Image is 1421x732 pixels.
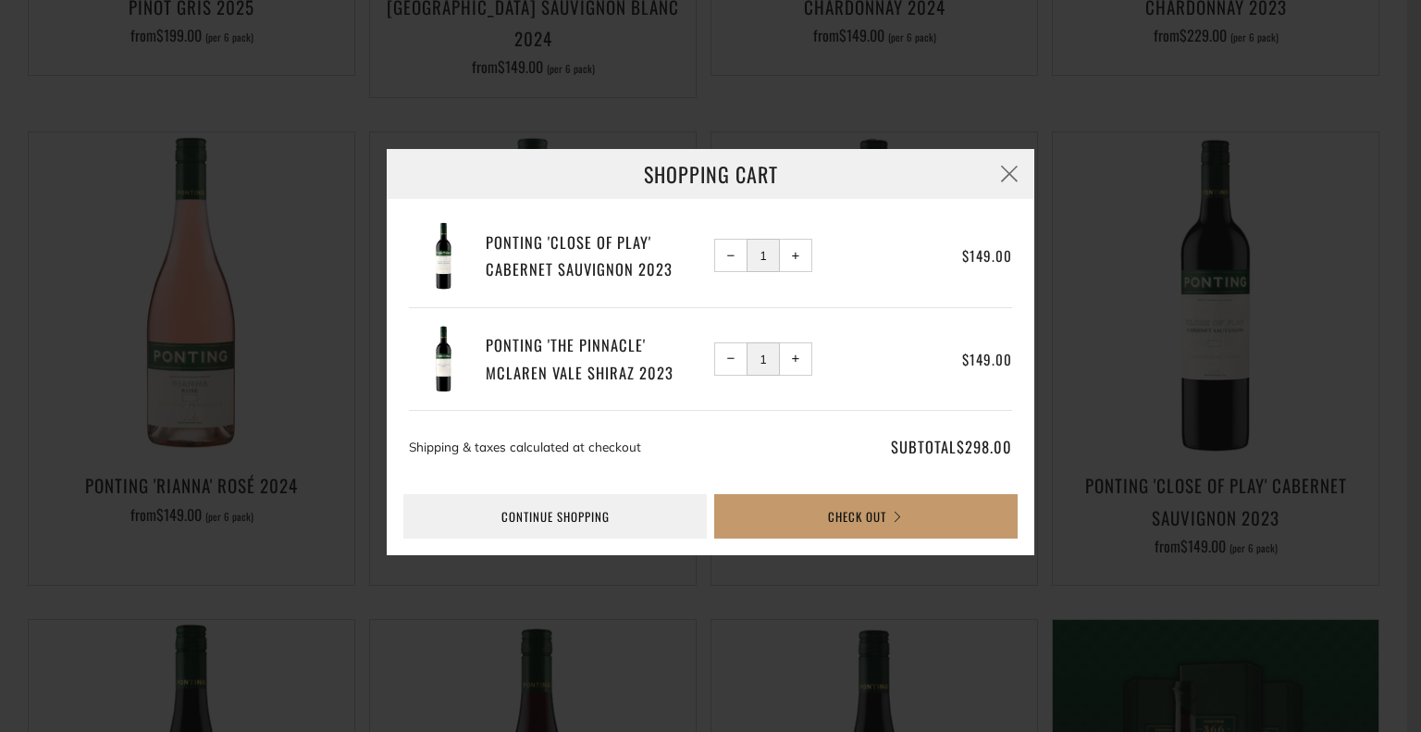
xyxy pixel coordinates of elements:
span: + [792,252,800,260]
span: $149.00 [962,349,1012,369]
span: − [727,252,735,260]
img: Ponting 'The Pinnacle' McLaren Vale Shiraz 2023 [409,325,478,394]
img: Ponting 'Close of Play' Cabernet Sauvignon 2023 [409,221,478,291]
button: Check Out [714,494,1018,539]
h3: Shopping Cart [387,149,1034,199]
span: $149.00 [962,245,1012,266]
span: $298.00 [957,435,1012,458]
p: Shipping & taxes calculated at checkout [409,433,809,461]
input: quantity [747,239,780,272]
p: Subtotal [816,433,1012,461]
button: Close (Esc) [984,149,1034,199]
a: Continue shopping [403,494,707,539]
a: Ponting 'The Pinnacle' McLaren Vale Shiraz 2023 [486,331,708,386]
a: Ponting 'Close of Play' Cabernet Sauvignon 2023 [486,229,708,283]
span: − [727,354,735,363]
span: + [792,354,800,363]
input: quantity [747,342,780,376]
